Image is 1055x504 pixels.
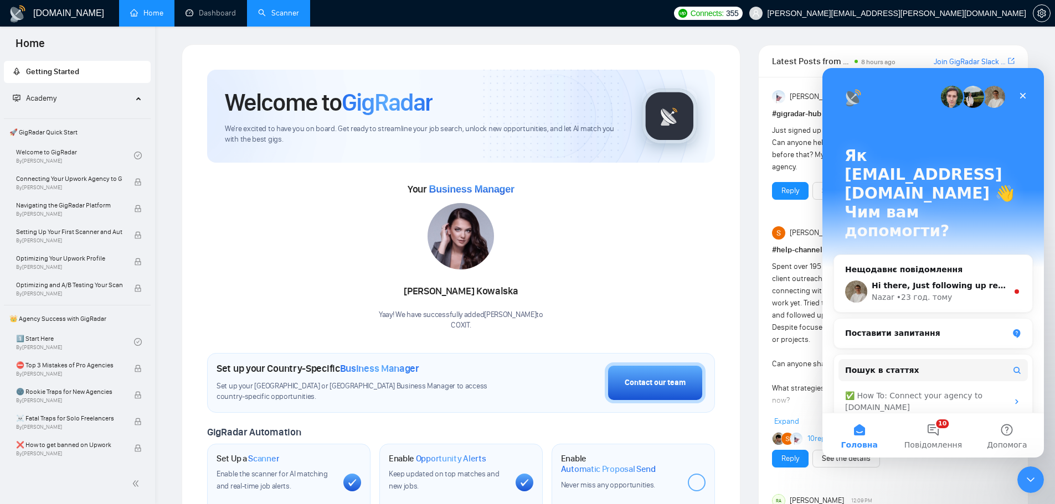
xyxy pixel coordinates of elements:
[822,68,1044,458] iframe: Intercom live chat
[134,178,142,186] span: lock
[16,173,122,184] span: Connecting Your Upwork Agency to GigRadar
[861,58,896,66] span: 8 hours ago
[16,424,122,430] span: By [PERSON_NAME]
[4,61,151,83] li: Getting Started
[605,362,706,403] button: Contact our team
[1033,9,1051,18] a: setting
[772,226,785,240] img: Sameer Mansuri
[11,250,210,280] div: Поставити запитання
[1017,466,1044,493] iframe: To enrich screen reader interactions, please activate Accessibility in Grammarly extension settings
[130,8,163,18] a: homeHome
[379,310,543,331] div: Yaay! We have successfully added [PERSON_NAME] to
[134,391,142,399] span: lock
[217,453,279,464] h1: Set Up a
[16,226,122,237] span: Setting Up Your First Scanner and Auto-Bidder
[207,426,301,438] span: GigRadar Automation
[790,227,844,239] span: [PERSON_NAME]
[772,108,1015,120] h1: # gigradar-hub
[774,417,799,426] span: Expand
[561,453,679,475] h1: Enable
[408,183,514,195] span: Your
[379,282,543,301] div: [PERSON_NAME] Kowalska
[134,418,142,425] span: lock
[74,345,147,389] button: Повідомлення
[822,453,871,465] a: See the details
[26,67,79,76] span: Getting Started
[134,205,142,212] span: lock
[1008,56,1015,65] span: export
[134,152,142,159] span: check-circle
[9,5,27,23] img: logo
[217,381,510,402] span: Set up your [GEOGRAPHIC_DATA] or [GEOGRAPHIC_DATA] Business Manager to access country-specific op...
[49,224,72,235] div: Nazar
[18,373,55,381] span: Головна
[26,93,56,103] span: Academy
[16,413,122,424] span: ☠️ Fatal Traps for Solo Freelancers
[134,284,142,292] span: lock
[16,184,122,191] span: By [PERSON_NAME]
[691,7,724,19] span: Connects:
[429,184,514,195] span: Business Manager
[7,35,54,59] span: Home
[772,124,966,173] div: Just signed up [DATE], my onboarding call is not till [DATE]. Can anyone help me to get started t...
[134,365,142,372] span: lock
[772,244,1015,256] h1: # help-channel
[134,258,142,266] span: lock
[134,444,142,452] span: lock
[16,237,122,244] span: By [PERSON_NAME]
[16,253,122,264] span: Optimizing Your Upwork Profile
[340,362,419,375] span: Business Manager
[772,54,851,68] span: Latest Posts from the GigRadar Community
[625,377,686,389] div: Contact our team
[258,8,299,18] a: searchScanner
[16,279,122,290] span: Optimizing and A/B Testing Your Scanner for Better Results
[1033,9,1050,18] span: setting
[807,433,837,444] a: 10replies
[225,87,433,117] h1: Welcome to
[5,308,150,330] span: 👑 Agency Success with GigRadar
[132,478,143,489] span: double-left
[13,94,20,102] span: fund-projection-screen
[16,200,122,211] span: Navigating the GigRadar Platform
[134,338,142,346] span: check-circle
[389,453,486,464] h1: Enable
[164,373,204,381] span: Допомога
[16,397,122,404] span: By [PERSON_NAME]
[16,291,205,313] button: Пошук в статтях
[790,433,802,445] img: Anisuzzaman Khan
[217,362,419,375] h1: Set up your Country-Specific
[812,182,880,200] button: See the details
[23,259,186,271] div: Поставити запитання
[772,450,809,467] button: Reply
[389,469,500,491] span: Keep updated on top matches and new jobs.
[217,469,328,491] span: Enable the scanner for AI matching and real-time job alerts.
[82,373,140,381] span: Повідомлення
[790,91,844,103] span: [PERSON_NAME]
[191,18,210,38] div: Закрити
[772,90,785,103] img: Anisuzzaman Khan
[934,56,1006,68] a: Join GigRadar Slack Community
[16,211,122,217] span: By [PERSON_NAME]
[416,453,486,464] span: Opportunity Alerts
[822,185,871,197] a: See the details
[812,450,880,467] button: See the details
[781,185,799,197] a: Reply
[726,7,738,19] span: 355
[772,182,809,200] button: Reply
[772,261,966,480] div: Spent over 195 hours and 200+ sessions last month on client outreach: Upwork proposals, emails, a...
[1008,56,1015,66] a: export
[781,433,794,445] img: Sameer Mansuri
[16,371,122,377] span: By [PERSON_NAME]
[5,121,150,143] span: 🚀 GigRadar Quick Start
[23,297,97,308] span: Пошук в статтях
[186,8,236,18] a: dashboardDashboard
[16,386,122,397] span: 🌚 Rookie Traps for New Agencies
